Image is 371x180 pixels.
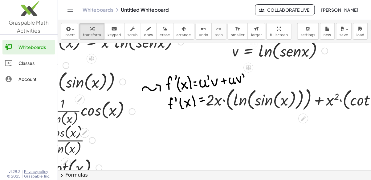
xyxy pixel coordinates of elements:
i: undo [201,25,206,33]
span: smaller [231,33,245,37]
button: load [353,23,368,40]
i: format_size [235,25,241,33]
a: Account [2,72,55,86]
span: redo [215,33,223,37]
div: Edit math [299,114,308,123]
span: v1.28.3 [9,169,21,174]
span: Graspable Math Activities [9,19,49,34]
button: scrub [124,23,141,40]
button: Toggle navigation [65,5,75,15]
a: Classes [2,56,55,70]
span: save [340,33,348,37]
button: save [336,23,352,40]
span: | [22,169,23,174]
a: Privacy policy [24,169,51,174]
span: © 2025 [7,174,21,179]
span: larger [251,33,262,37]
span: Collaborate Live [260,7,310,13]
span: erase [160,33,170,37]
button: insert [61,23,78,40]
span: Graspable, Inc. [24,174,51,179]
span: insert [64,33,75,37]
div: Apply the same math to both sides of the equation [244,62,254,72]
button: fullscreen [267,23,291,40]
button: arrange [173,23,194,40]
a: Whiteboards [83,7,113,13]
button: chevron_rightFormulas [58,170,371,180]
span: | [22,174,23,179]
button: format_sizelarger [248,23,265,40]
button: draw [141,23,157,40]
button: settings [297,23,319,40]
span: scrub [128,33,138,37]
i: redo [216,25,222,33]
button: transform [79,23,104,40]
span: arrange [177,33,191,37]
span: draw [144,33,153,37]
div: Whiteboards [18,43,53,51]
button: Collaborate Live [255,4,315,15]
div: Edit math [79,128,89,138]
a: Whiteboards [2,40,55,54]
span: load [357,33,365,37]
span: new [324,33,331,37]
i: format_size [254,25,259,33]
button: undoundo [196,23,212,40]
button: [PERSON_NAME] [316,4,364,15]
i: keyboard [111,25,117,33]
button: redoredo [211,23,226,40]
div: Account [18,75,53,83]
span: fullscreen [270,33,288,37]
div: Classes [18,59,53,67]
span: transform [83,33,101,37]
button: new [320,23,335,40]
button: keyboardkeypad [104,23,124,40]
span: chevron_right [58,172,65,179]
button: format_sizesmaller [228,23,248,40]
button: erase [156,23,173,40]
span: settings [301,33,316,37]
span: undo [199,33,208,37]
span: [PERSON_NAME] [321,7,359,13]
span: keypad [108,33,121,37]
div: Apply the same math to both sides of the equation [87,54,96,63]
